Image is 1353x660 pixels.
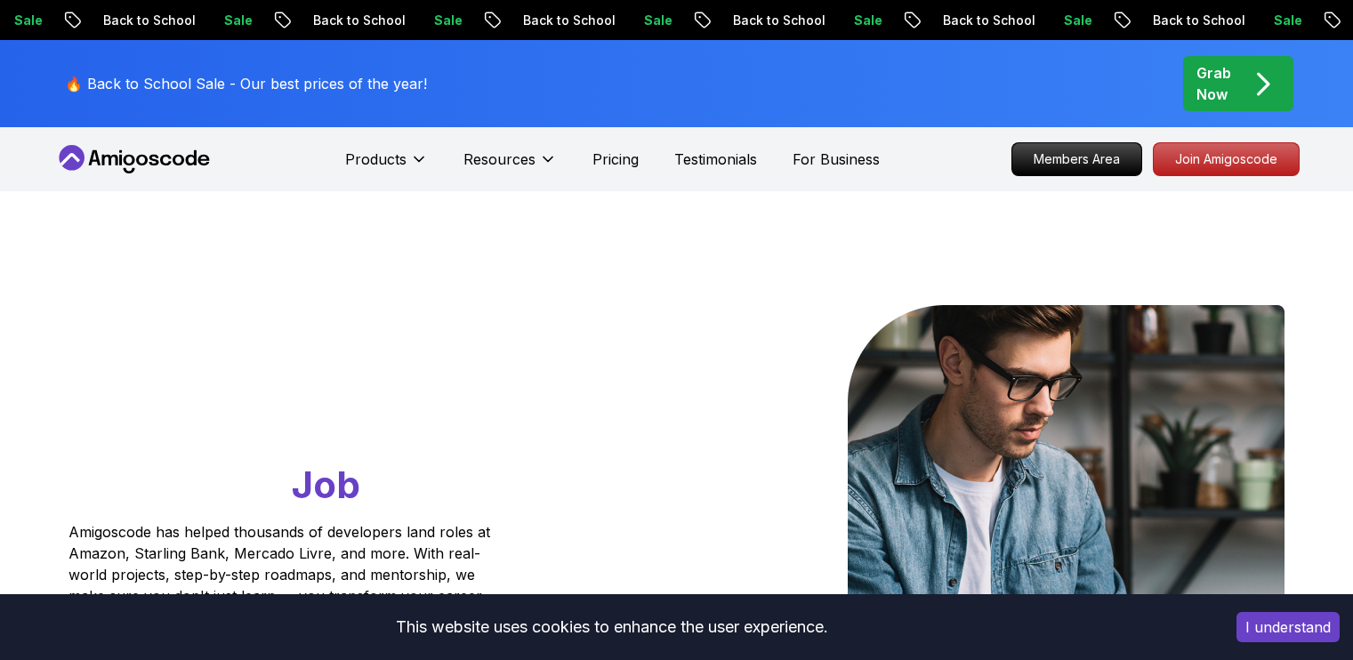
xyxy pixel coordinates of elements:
p: Sale [394,12,451,29]
a: Testimonials [674,149,757,170]
a: Members Area [1011,142,1142,176]
p: Grab Now [1196,62,1231,105]
p: Back to School [63,12,184,29]
button: Accept cookies [1236,612,1340,642]
a: For Business [793,149,880,170]
p: Sale [604,12,661,29]
p: Join Amigoscode [1154,143,1299,175]
button: Products [345,149,428,184]
a: Join Amigoscode [1153,142,1300,176]
p: Back to School [693,12,814,29]
h1: Go From Learning to Hired: Master Java, Spring Boot & Cloud Skills That Get You the [68,305,559,511]
p: Back to School [1113,12,1234,29]
div: This website uses cookies to enhance the user experience. [13,608,1210,647]
p: Back to School [483,12,604,29]
p: Sale [1024,12,1081,29]
button: Resources [463,149,557,184]
p: Back to School [903,12,1024,29]
p: Sale [1234,12,1291,29]
p: Sale [814,12,871,29]
p: 🔥 Back to School Sale - Our best prices of the year! [65,73,427,94]
p: Sale [184,12,241,29]
p: Back to School [273,12,394,29]
a: Pricing [592,149,639,170]
span: Job [292,462,360,507]
p: Resources [463,149,536,170]
p: Products [345,149,407,170]
p: Members Area [1012,143,1141,175]
p: Amigoscode has helped thousands of developers land roles at Amazon, Starling Bank, Mercado Livre,... [68,521,495,607]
